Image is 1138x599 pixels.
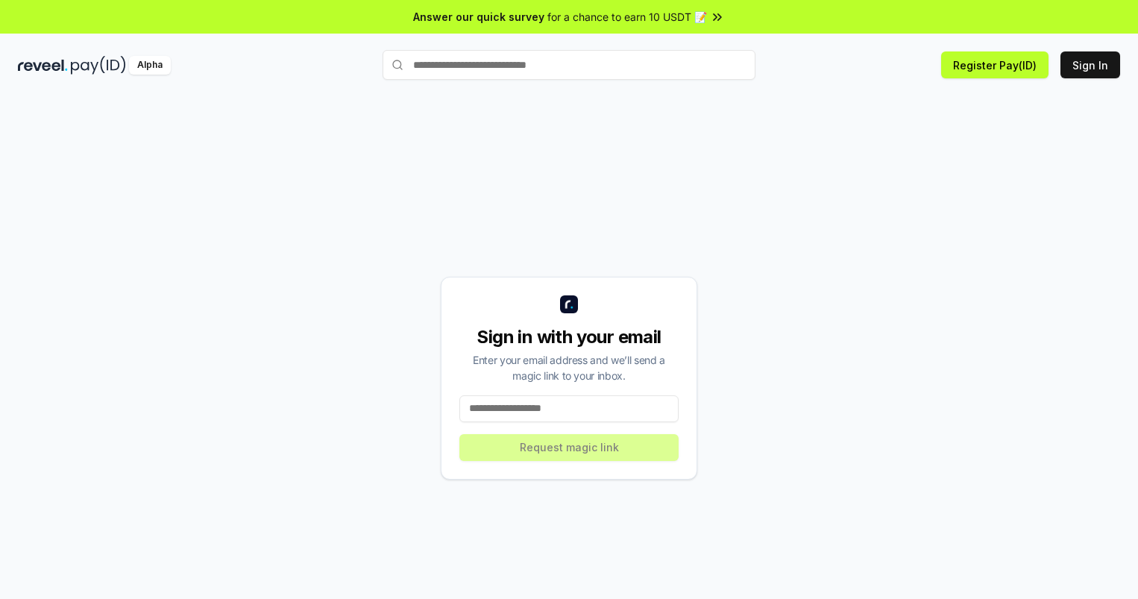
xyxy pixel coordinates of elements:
img: reveel_dark [18,56,68,75]
div: Enter your email address and we’ll send a magic link to your inbox. [459,352,679,383]
img: logo_small [560,295,578,313]
button: Sign In [1060,51,1120,78]
button: Register Pay(ID) [941,51,1049,78]
img: pay_id [71,56,126,75]
span: Answer our quick survey [413,9,544,25]
div: Sign in with your email [459,325,679,349]
div: Alpha [129,56,171,75]
span: for a chance to earn 10 USDT 📝 [547,9,707,25]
